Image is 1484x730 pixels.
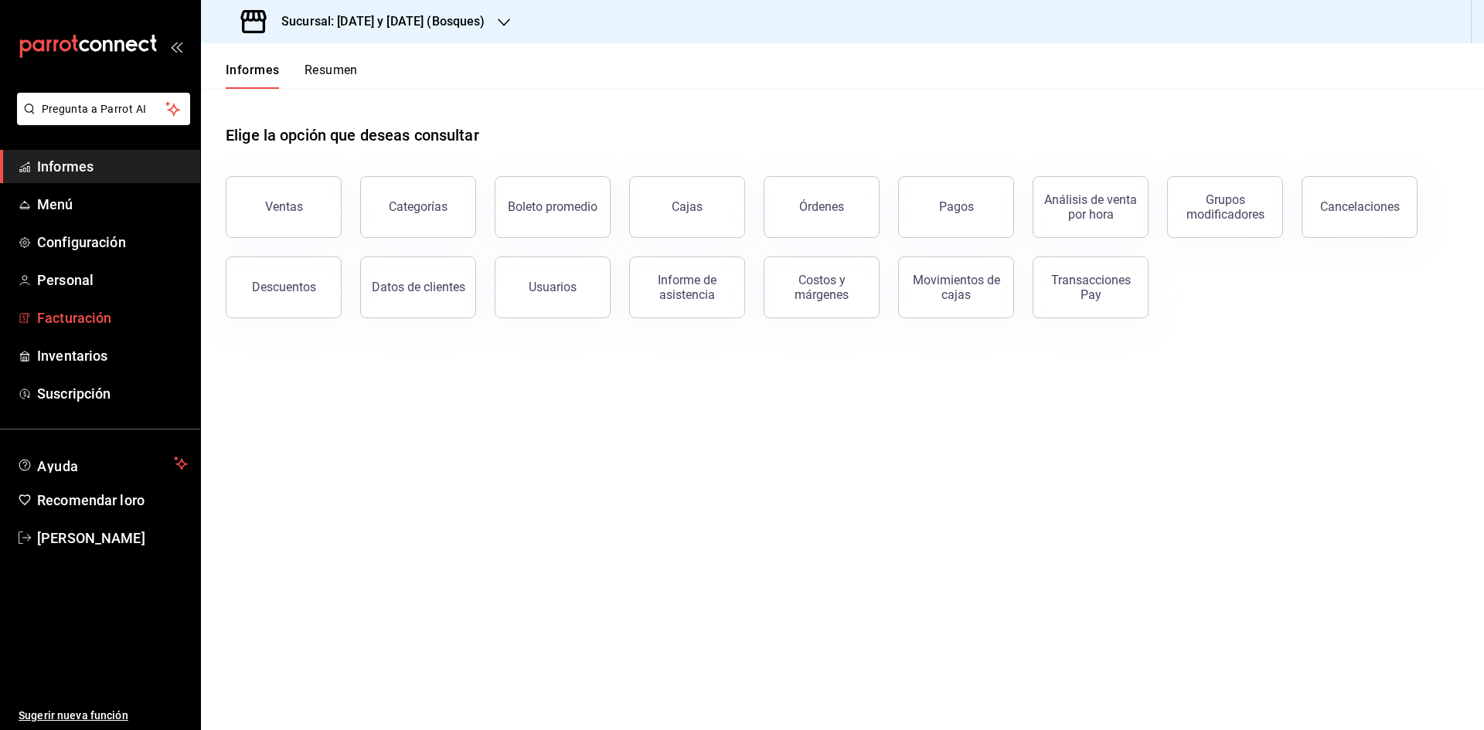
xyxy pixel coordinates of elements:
font: Movimientos de cajas [913,273,1000,302]
div: pestañas de navegación [226,62,358,89]
font: Grupos modificadores [1186,192,1264,222]
font: Suscripción [37,385,111,402]
button: Transacciones Pay [1033,256,1149,318]
a: Pregunta a Parrot AI [11,112,190,128]
font: Órdenes [799,199,844,214]
button: Boleto promedio [495,176,611,238]
button: Datos de clientes [360,256,476,318]
button: Ventas [226,176,342,238]
font: Cajas [672,199,703,214]
font: Inventarios [37,348,107,364]
font: Elige la opción que deseas consultar [226,126,479,144]
font: Personal [37,272,94,288]
font: Costos y márgenes [795,273,849,302]
button: Pagos [898,176,1014,238]
font: Sugerir nueva función [19,709,128,722]
button: Categorías [360,176,476,238]
button: Movimientos de cajas [898,256,1014,318]
font: Datos de clientes [372,280,465,294]
button: Órdenes [764,176,880,238]
font: Ventas [265,199,303,214]
font: Ayuda [37,458,79,474]
font: Informes [37,158,94,175]
font: Configuración [37,234,126,250]
font: Facturación [37,310,111,326]
font: Informes [226,63,280,77]
font: Cancelaciones [1320,199,1400,214]
button: Grupos modificadores [1167,176,1283,238]
button: Cajas [629,176,745,238]
font: Transacciones Pay [1051,273,1131,302]
button: Informe de asistencia [629,256,745,318]
font: Informe de asistencia [658,273,716,302]
font: Análisis de venta por hora [1044,192,1137,222]
button: abrir_cajón_menú [170,40,182,53]
font: Categorías [389,199,448,214]
font: Descuentos [252,280,316,294]
font: Menú [37,196,73,212]
font: Usuarios [529,280,577,294]
font: Pregunta a Parrot AI [42,103,147,115]
button: Análisis de venta por hora [1033,176,1149,238]
font: Recomendar loro [37,492,145,508]
font: Pagos [939,199,974,214]
font: [PERSON_NAME] [37,530,145,546]
button: Costos y márgenes [764,256,880,318]
button: Usuarios [495,256,611,318]
font: Resumen [305,63,358,77]
button: Pregunta a Parrot AI [17,93,190,125]
font: Sucursal: [DATE] y [DATE] (Bosques) [281,14,485,29]
button: Descuentos [226,256,342,318]
button: Cancelaciones [1302,176,1418,238]
font: Boleto promedio [508,199,597,214]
